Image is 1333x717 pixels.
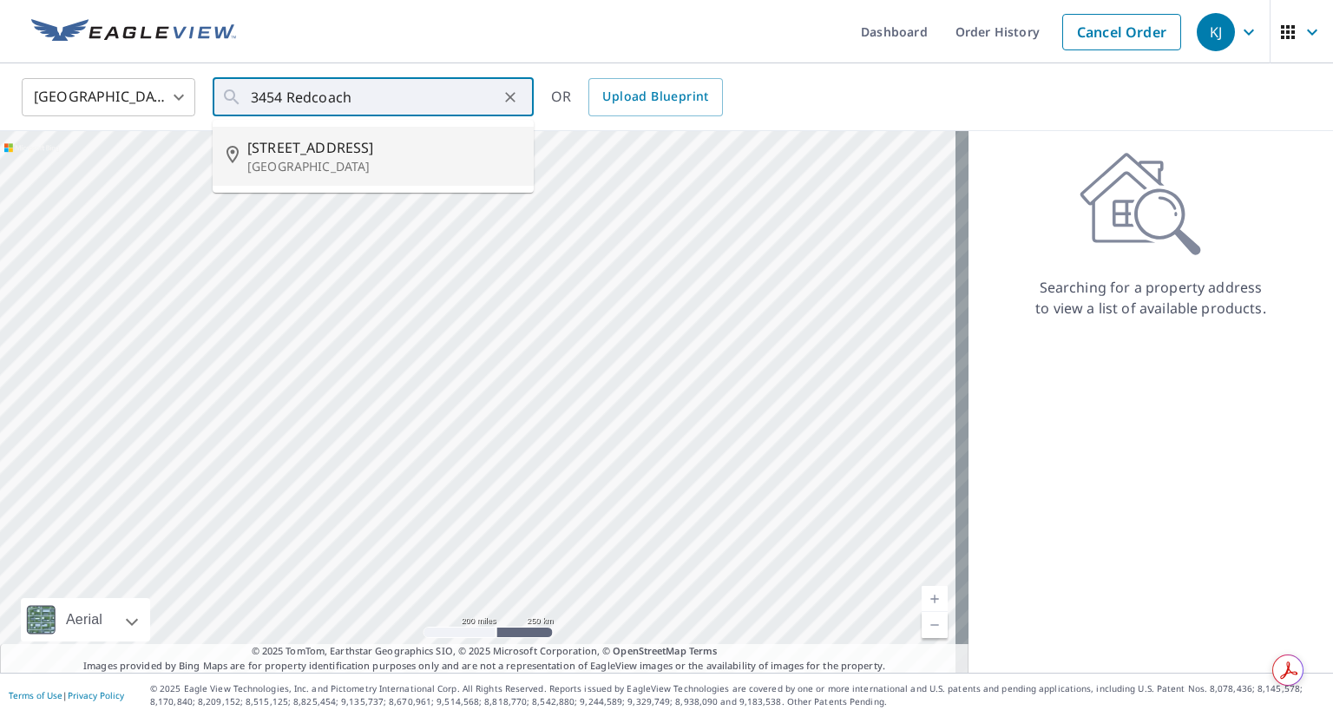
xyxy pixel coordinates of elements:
div: [GEOGRAPHIC_DATA] [22,73,195,122]
div: OR [551,78,723,116]
a: Upload Blueprint [588,78,722,116]
button: Clear [498,85,522,109]
div: Aerial [61,598,108,641]
span: © 2025 TomTom, Earthstar Geographics SIO, © 2025 Microsoft Corporation, © [252,644,718,659]
a: Current Level 5, Zoom Out [922,612,948,638]
p: | [9,690,124,701]
a: OpenStreetMap [613,644,686,657]
p: [GEOGRAPHIC_DATA] [247,158,520,175]
a: Current Level 5, Zoom In [922,586,948,612]
a: Privacy Policy [68,689,124,701]
a: Terms [689,644,718,657]
span: [STREET_ADDRESS] [247,137,520,158]
p: © 2025 Eagle View Technologies, Inc. and Pictometry International Corp. All Rights Reserved. Repo... [150,682,1324,708]
img: EV Logo [31,19,236,45]
span: Upload Blueprint [602,86,708,108]
input: Search by address or latitude-longitude [251,73,498,122]
p: Searching for a property address to view a list of available products. [1034,277,1267,319]
div: KJ [1197,13,1235,51]
a: Terms of Use [9,689,62,701]
div: Aerial [21,598,150,641]
a: Cancel Order [1062,14,1181,50]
